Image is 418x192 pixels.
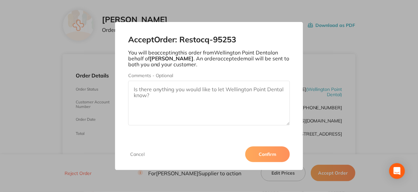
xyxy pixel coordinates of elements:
[149,55,194,62] b: [PERSON_NAME]
[128,50,290,68] p: You will be accepting this order from Wellington Point Dental on behalf of . An order accepted em...
[245,146,290,162] button: Confirm
[128,151,147,157] button: Cancel
[128,35,290,44] h2: Accept Order: Restocq- 95253
[128,73,290,78] label: Comments - Optional
[389,163,405,179] div: Open Intercom Messenger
